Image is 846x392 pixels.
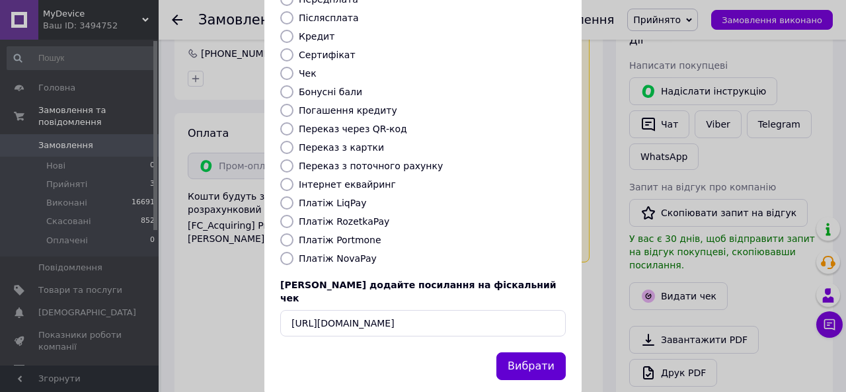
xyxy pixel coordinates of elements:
[496,352,566,381] button: Вибрати
[299,216,389,227] label: Платіж RozetkaPay
[299,87,362,97] label: Бонусні бали
[299,124,407,134] label: Переказ через QR-код
[299,142,384,153] label: Переказ з картки
[299,31,334,42] label: Кредит
[299,179,396,190] label: Інтернет еквайринг
[299,13,359,23] label: Післясплата
[299,105,397,116] label: Погашення кредиту
[299,253,377,264] label: Платіж NovaPay
[299,68,317,79] label: Чек
[299,50,356,60] label: Сертифікат
[299,198,366,208] label: Платіж LiqPay
[280,310,566,336] input: URL чека
[280,280,557,303] span: [PERSON_NAME] додайте посилання на фіскальний чек
[299,161,443,171] label: Переказ з поточного рахунку
[299,235,381,245] label: Платіж Portmone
